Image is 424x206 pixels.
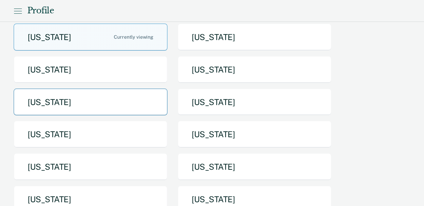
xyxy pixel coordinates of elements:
button: [US_STATE] [178,56,331,83]
button: [US_STATE] [178,121,331,148]
div: Profile [27,6,54,16]
button: [US_STATE] [14,153,167,180]
button: [US_STATE] [14,89,167,116]
button: [US_STATE] [178,153,331,180]
button: [US_STATE] [178,24,331,51]
button: [US_STATE] [14,121,167,148]
button: [US_STATE] [14,24,167,51]
button: [US_STATE] [14,56,167,83]
button: [US_STATE] [178,89,331,116]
